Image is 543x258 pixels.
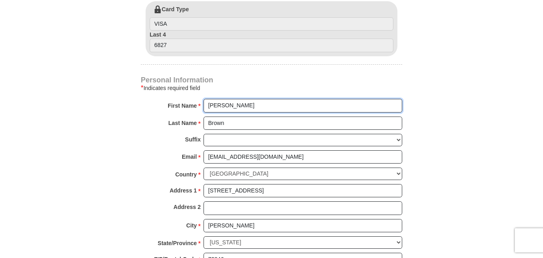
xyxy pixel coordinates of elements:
strong: Email [182,151,197,162]
strong: Suffix [185,134,201,145]
label: Last 4 [150,31,393,52]
div: Indicates required field [141,83,402,93]
input: Card Type [150,17,393,31]
strong: City [186,220,197,231]
strong: First Name [168,100,197,111]
strong: Address 1 [170,185,197,196]
strong: Country [175,169,197,180]
input: Last 4 [150,39,393,52]
strong: State/Province [158,238,197,249]
label: Card Type [150,5,393,31]
strong: Last Name [169,117,197,129]
h4: Personal Information [141,77,402,83]
strong: Address 2 [173,201,201,213]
